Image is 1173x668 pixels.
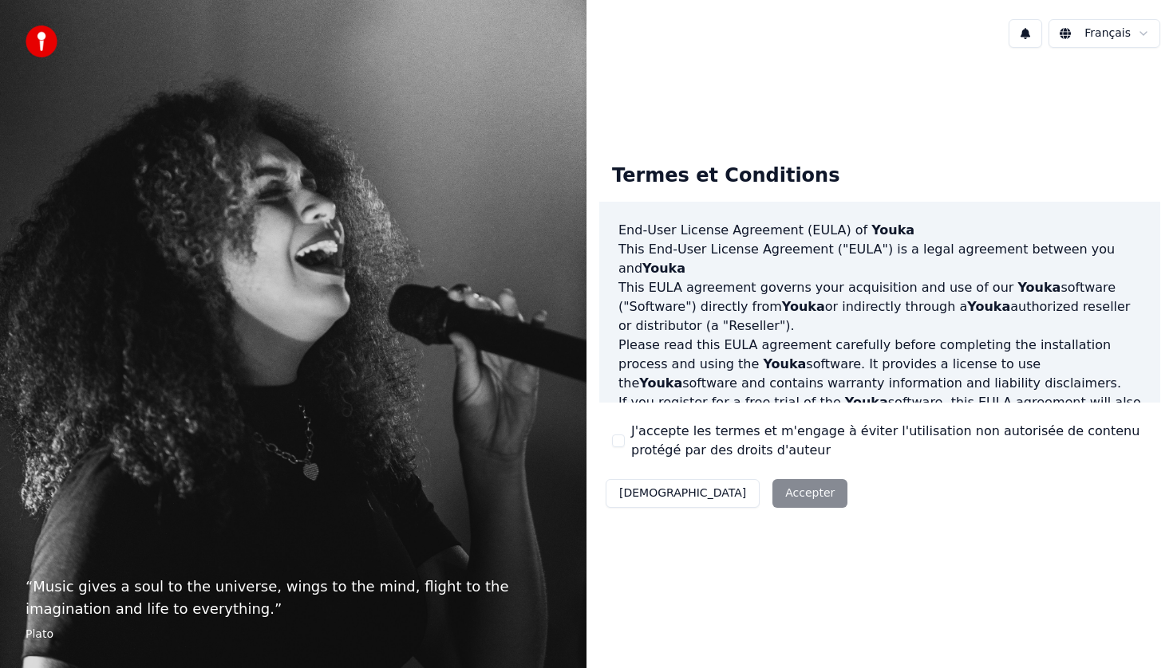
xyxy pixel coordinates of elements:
p: Please read this EULA agreement carefully before completing the installation process and using th... [618,336,1141,393]
div: Termes et Conditions [599,151,852,202]
p: “ Music gives a soul to the universe, wings to the mind, flight to the imagination and life to ev... [26,576,561,620]
p: If you register for a free trial of the software, this EULA agreement will also govern that trial... [618,393,1141,470]
p: This EULA agreement governs your acquisition and use of our software ("Software") directly from o... [618,278,1141,336]
img: youka [26,26,57,57]
span: Youka [642,261,685,276]
span: Youka [763,356,806,371]
label: J'accepte les termes et m'engage à éviter l'utilisation non autorisée de contenu protégé par des ... [631,422,1147,460]
p: This End-User License Agreement ("EULA") is a legal agreement between you and [618,240,1141,278]
h3: End-User License Agreement (EULA) of [618,221,1141,240]
footer: Plato [26,627,561,642]
span: Youka [845,395,888,410]
button: [DEMOGRAPHIC_DATA] [606,479,760,508]
span: Youka [967,299,1010,314]
span: Youka [871,222,914,238]
span: Youka [782,299,825,314]
span: Youka [1017,280,1060,295]
span: Youka [639,375,682,391]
